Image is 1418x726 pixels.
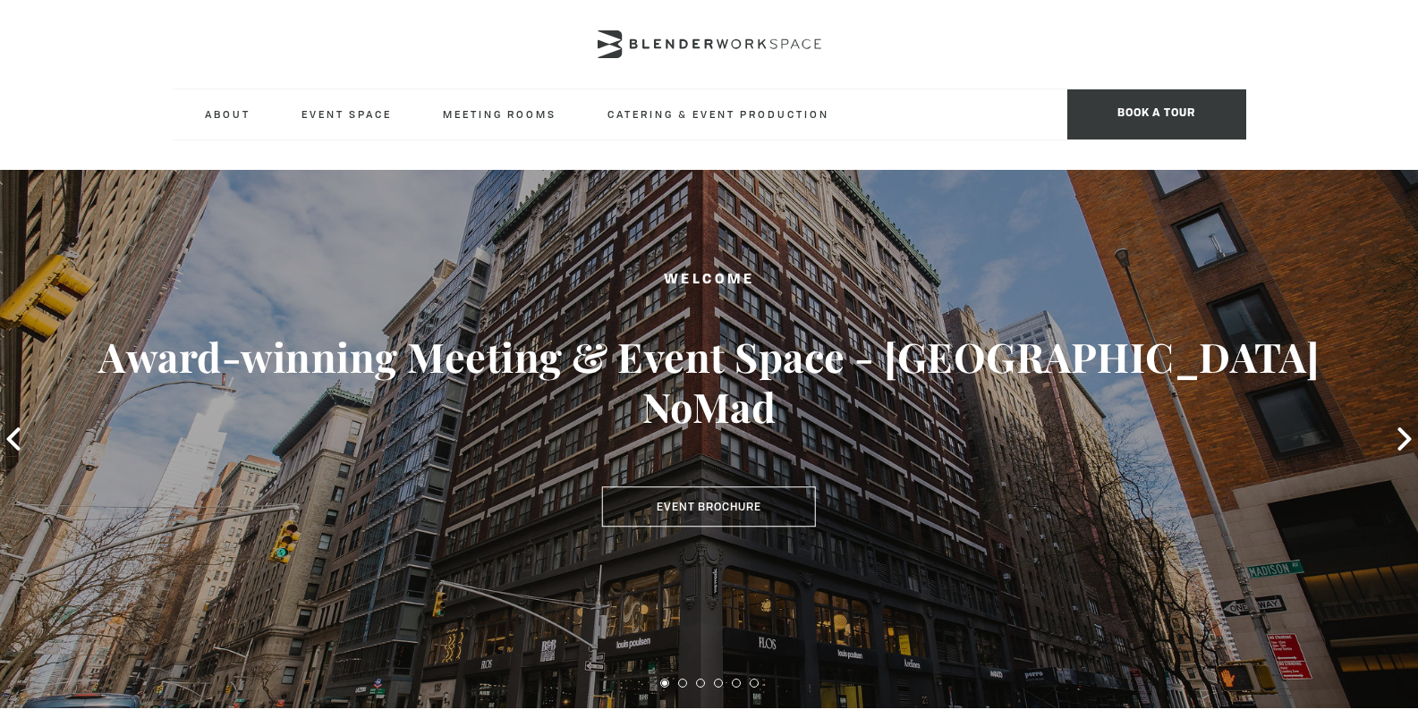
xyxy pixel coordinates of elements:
[191,89,265,139] a: About
[602,486,816,528] a: Event Brochure
[287,89,406,139] a: Event Space
[429,89,571,139] a: Meeting Rooms
[1067,89,1246,139] span: Book a tour
[71,332,1347,432] h3: Award-winning Meeting & Event Space - [GEOGRAPHIC_DATA] NoMad
[593,89,844,139] a: Catering & Event Production
[71,269,1347,291] h2: Welcome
